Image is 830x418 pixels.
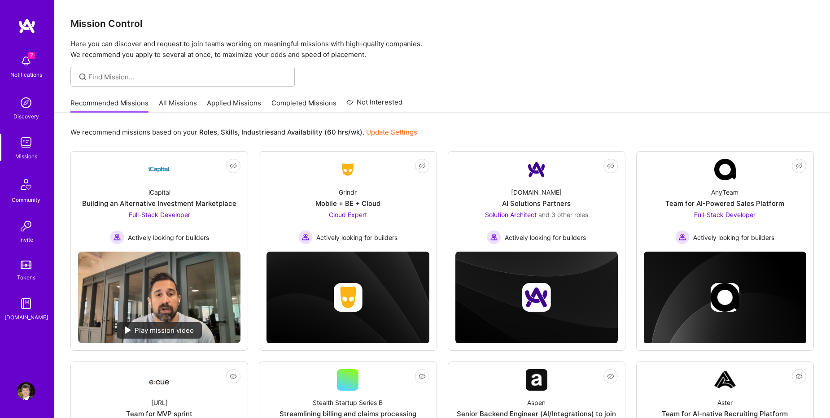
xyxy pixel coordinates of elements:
[221,128,238,136] b: Skills
[125,327,131,334] img: play
[316,233,398,242] span: Actively looking for builders
[17,295,35,313] img: guide book
[207,98,261,113] a: Applied Missions
[10,70,42,79] div: Notifications
[149,372,170,388] img: Company Logo
[366,128,417,136] a: Update Settings
[315,199,380,208] div: Mobile + BE + Cloud
[17,382,35,400] img: User Avatar
[298,230,313,244] img: Actively looking for builders
[70,18,814,29] h3: Mission Control
[149,159,170,180] img: Company Logo
[607,373,614,380] i: icon EyeClosed
[714,369,736,391] img: Company Logo
[337,161,358,178] img: Company Logo
[455,159,618,244] a: Company Logo[DOMAIN_NAME]AI Solutions PartnersSolution Architect and 3 other rolesActively lookin...
[4,313,48,322] div: [DOMAIN_NAME]
[711,187,738,197] div: AnyTeam
[159,98,197,113] a: All Missions
[711,283,739,312] img: Company logo
[241,128,274,136] b: Industries
[795,162,803,170] i: icon EyeClosed
[511,187,562,197] div: [DOMAIN_NAME]
[271,98,336,113] a: Completed Missions
[13,112,39,121] div: Discovery
[17,273,35,282] div: Tokens
[70,127,417,137] p: We recommend missions based on your , , and .
[538,211,588,218] span: and 3 other roles
[694,211,756,218] span: Full-Stack Developer
[78,159,240,244] a: Company LogoiCapitalBuilding an Alternative Investment MarketplaceFull-Stack Developer Actively l...
[675,230,690,244] img: Actively looking for builders
[502,199,571,208] div: AI Solutions Partners
[128,233,209,242] span: Actively looking for builders
[15,174,37,195] img: Community
[795,373,803,380] i: icon EyeClosed
[455,252,618,344] img: cover
[329,211,367,218] span: Cloud Expert
[199,128,217,136] b: Roles
[693,233,774,242] span: Actively looking for builders
[151,398,168,407] div: [URL]
[527,398,546,407] div: Aspen
[266,252,429,344] img: cover
[15,152,37,161] div: Missions
[110,230,124,244] img: Actively looking for builders
[17,94,35,112] img: discovery
[485,211,537,218] span: Solution Architect
[17,217,35,235] img: Invite
[714,159,736,180] img: Company Logo
[129,211,190,218] span: Full-Stack Developer
[28,52,35,59] span: 7
[526,369,547,391] img: Company Logo
[346,97,402,113] a: Not Interested
[19,235,33,244] div: Invite
[526,159,547,180] img: Company Logo
[17,134,35,152] img: teamwork
[419,373,426,380] i: icon EyeClosed
[717,398,733,407] div: Aster
[333,283,362,312] img: Company logo
[419,162,426,170] i: icon EyeClosed
[78,72,88,82] i: icon SearchGrey
[15,382,37,400] a: User Avatar
[117,322,202,339] div: Play mission video
[607,162,614,170] i: icon EyeClosed
[18,18,36,34] img: logo
[70,39,814,60] p: Here you can discover and request to join teams working on meaningful missions with high-quality ...
[487,230,501,244] img: Actively looking for builders
[266,159,429,244] a: Company LogoGrindrMobile + BE + CloudCloud Expert Actively looking for buildersActively looking f...
[339,187,357,197] div: Grindr
[287,128,363,136] b: Availability (60 hrs/wk)
[70,98,149,113] a: Recommended Missions
[644,252,806,344] img: cover
[230,373,237,380] i: icon EyeClosed
[313,398,383,407] div: Stealth Startup Series B
[149,187,170,197] div: iCapital
[522,283,551,312] img: Company logo
[82,199,236,208] div: Building an Alternative Investment Marketplace
[665,199,784,208] div: Team for AI-Powered Sales Platform
[88,72,288,82] input: Find Mission...
[505,233,586,242] span: Actively looking for builders
[230,162,237,170] i: icon EyeClosed
[21,261,31,269] img: tokens
[12,195,40,205] div: Community
[78,252,240,343] img: No Mission
[644,159,806,244] a: Company LogoAnyTeamTeam for AI-Powered Sales PlatformFull-Stack Developer Actively looking for bu...
[17,52,35,70] img: bell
